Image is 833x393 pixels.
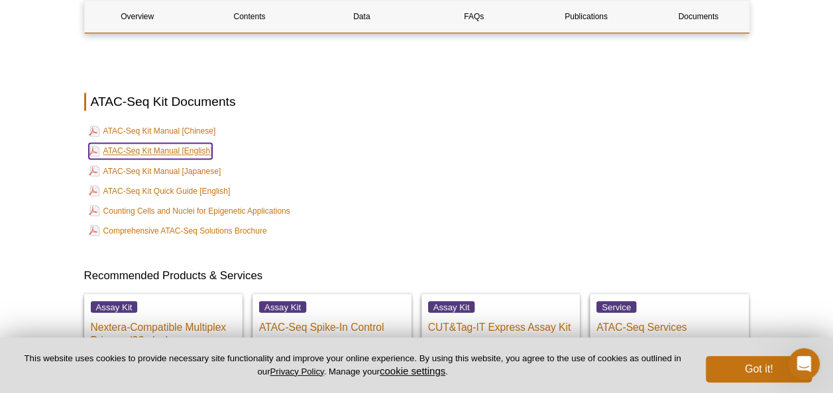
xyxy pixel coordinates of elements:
a: Data [309,1,414,32]
button: cookie settings [380,365,445,376]
a: Assay Kit Nextera-Compatible Multiplex Primers (96 plex) [84,293,243,360]
a: ATAC-Seq Kit Quick Guide [English] [89,183,231,198]
p: CUT&Tag-IT Express Assay Kit [428,314,574,333]
p: This website uses cookies to provide necessary site functionality and improve your online experie... [21,353,684,378]
span: Assay Kit [428,301,475,312]
a: Privacy Policy [270,367,323,376]
a: Assay Kit ATAC-Seq Spike-In Control [252,293,412,360]
span: Service [596,301,636,312]
p: Nextera-Compatible Multiplex Primers (96 plex) [91,314,237,347]
a: Overview [85,1,190,32]
button: Got it! [706,356,812,382]
a: FAQs [421,1,526,32]
a: ATAC-Seq Kit Manual [Chinese] [89,123,216,139]
a: Comprehensive ATAC-Seq Solutions Brochure [89,222,267,238]
span: Assay Kit [259,301,306,312]
a: Documents [645,1,751,32]
p: ATAC-Seq Spike-In Control [259,314,405,333]
a: Publications [533,1,639,32]
a: Assay Kit CUT&Tag-IT Express Assay Kit [421,293,581,360]
a: Counting Cells and Nuclei for Epigenetic Applications [89,202,290,218]
h2: ATAC-Seq Kit Documents [84,93,750,110]
iframe: Intercom live chat [788,348,820,380]
a: ATAC-Seq Kit Manual [English] [89,143,213,159]
p: ATAC-Seq Services [596,314,742,333]
a: Service ATAC-Seq Services [590,293,749,360]
a: Contents [197,1,302,32]
h3: Recommended Products & Services [84,267,750,283]
a: ATAC-Seq Kit Manual [Japanese] [89,163,221,179]
span: Assay Kit [91,301,138,312]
